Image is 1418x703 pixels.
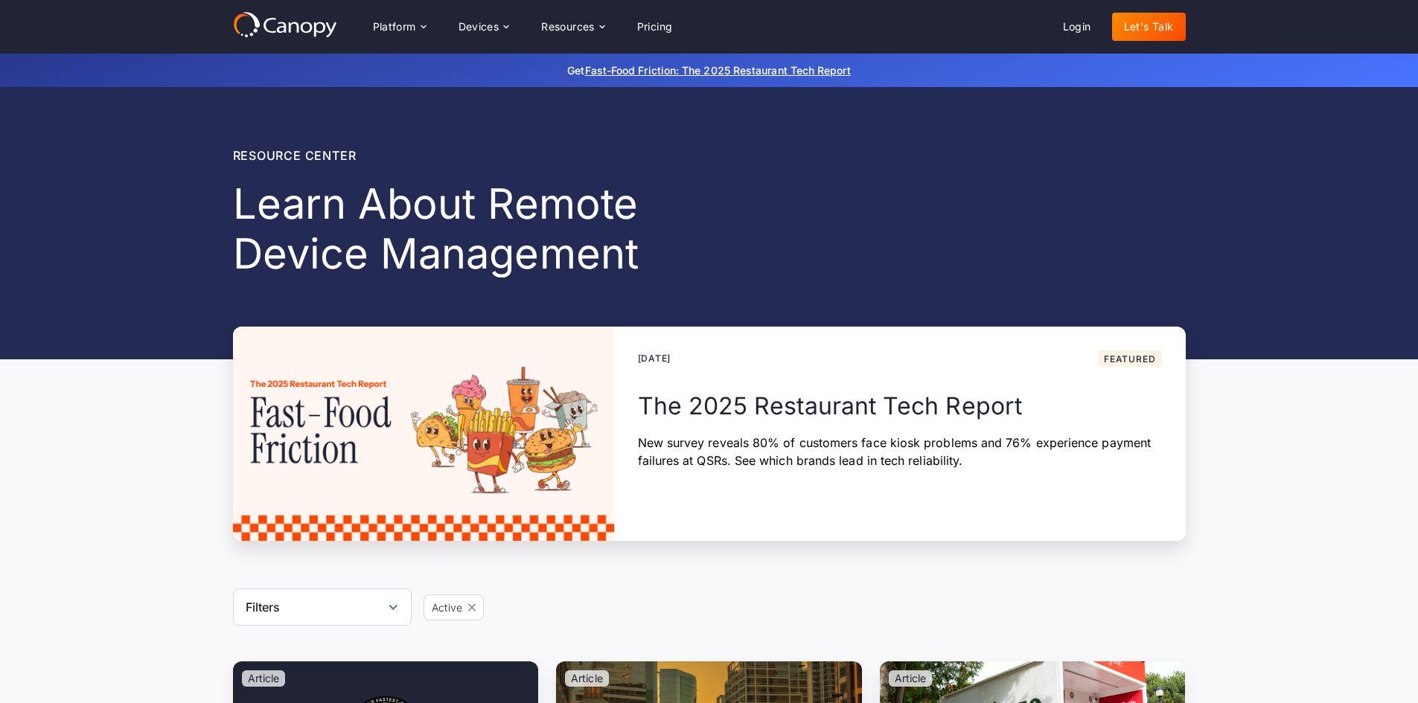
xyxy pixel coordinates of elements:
div: [DATE] [638,352,671,365]
a: Pricing [625,13,685,41]
a: [DATE]FeaturedThe 2025 Restaurant Tech ReportNew survey reveals 80% of customers face kiosk probl... [233,327,1186,541]
p: Article [895,673,927,684]
a: Fast-Food Friction: The 2025 Restaurant Tech Report [585,64,851,77]
p: New survey reveals 80% of customers face kiosk problems and 76% experience payment failures at QS... [638,434,1162,469]
div: Resource center [233,147,781,164]
div: Active [432,600,462,615]
div: Platform [373,22,416,32]
div: Featured [1104,355,1155,364]
a: Login [1051,13,1103,41]
h1: Learn About Remote Device Management [233,179,781,279]
p: Get [345,62,1074,78]
div: Resources [541,22,595,32]
p: Article [248,673,280,684]
div: Devices [459,22,499,32]
div: Filters [246,598,281,616]
a: Let's Talk [1112,13,1186,41]
h2: The 2025 Restaurant Tech Report [638,391,1162,422]
p: Article [571,673,603,684]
